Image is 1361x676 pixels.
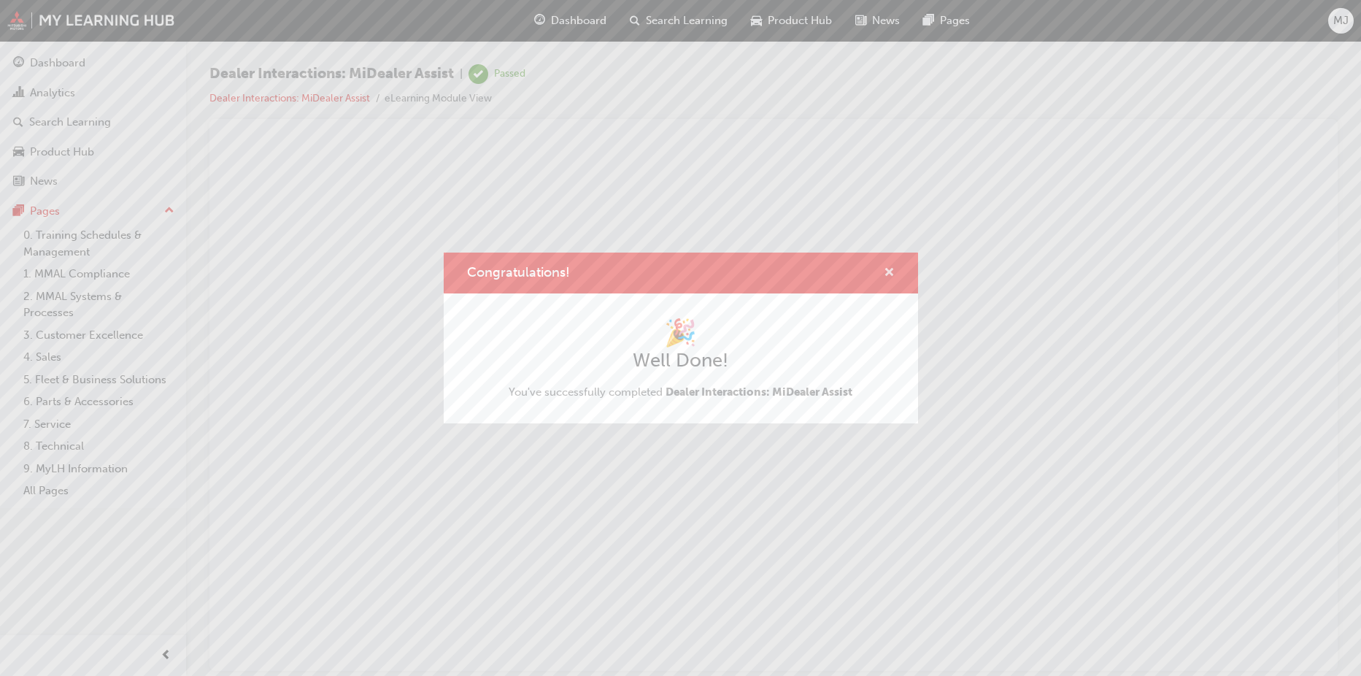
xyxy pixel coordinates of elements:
span: cross-icon [884,267,895,280]
button: cross-icon [884,264,895,283]
div: 👋 Bye! [6,219,1099,245]
div: You may now leave this page. [6,259,1099,276]
h1: 🎉 [509,317,852,349]
span: You've successfully completed [509,384,852,401]
span: Congratulations! [467,264,570,280]
span: Dealer Interactions: MiDealer Assist [666,385,852,399]
h2: Well Done! [509,349,852,372]
div: Congratulations! [444,253,918,423]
